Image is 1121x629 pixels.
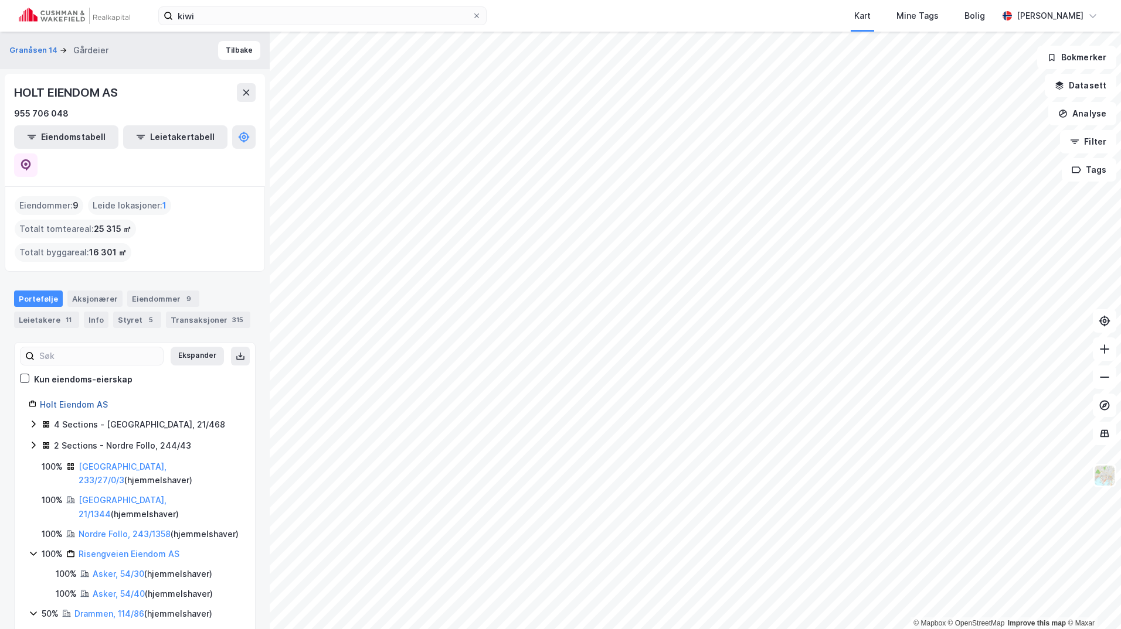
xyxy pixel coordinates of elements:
[14,107,69,121] div: 955 706 048
[1062,573,1121,629] div: Kontrollprogram for chat
[218,41,260,60] button: Tilbake
[145,314,157,326] div: 5
[67,290,123,307] div: Aksjonærer
[42,527,63,541] div: 100%
[15,220,136,238] div: Totalt tomteareal :
[14,290,63,307] div: Portefølje
[14,125,118,149] button: Eiendomstabell
[93,567,212,581] div: ( hjemmelshaver )
[9,45,60,56] button: Granåsen 14
[35,347,163,365] input: Søk
[93,569,144,579] a: Asker, 54/30
[15,196,83,215] div: Eiendommer :
[56,587,77,601] div: 100%
[88,196,171,215] div: Leide lokasjoner :
[162,199,167,213] span: 1
[63,314,74,326] div: 11
[173,7,472,25] input: Søk på adresse, matrikkel, gårdeiere, leietakere eller personer
[15,243,131,262] div: Totalt byggareal :
[166,312,250,328] div: Transaksjoner
[19,8,130,24] img: cushman-wakefield-realkapital-logo.202ea83816669bd177139c58696a8fa1.svg
[1045,74,1116,97] button: Datasett
[93,587,213,601] div: ( hjemmelshaver )
[93,589,145,599] a: Asker, 54/40
[74,609,144,618] a: Drammen, 114/86
[40,399,108,409] a: Holt Eiendom AS
[42,493,63,507] div: 100%
[1017,9,1083,23] div: [PERSON_NAME]
[854,9,871,23] div: Kart
[123,125,227,149] button: Leietakertabell
[964,9,985,23] div: Bolig
[42,607,59,621] div: 50%
[127,290,199,307] div: Eiendommer
[79,549,179,559] a: Risengveien Eiendom AS
[171,347,224,365] button: Ekspander
[79,460,241,488] div: ( hjemmelshaver )
[94,222,131,236] span: 25 315 ㎡
[42,547,63,561] div: 100%
[79,495,167,519] a: [GEOGRAPHIC_DATA], 21/1344
[34,372,133,387] div: Kun eiendoms-eierskap
[948,619,1005,627] a: OpenStreetMap
[54,418,225,432] div: 4 Sections - [GEOGRAPHIC_DATA], 21/468
[73,199,79,213] span: 9
[79,493,241,521] div: ( hjemmelshaver )
[14,312,79,328] div: Leietakere
[113,312,161,328] div: Styret
[79,462,167,486] a: [GEOGRAPHIC_DATA], 233/27/0/3
[1048,102,1116,125] button: Analyse
[230,314,246,326] div: 315
[1062,158,1116,182] button: Tags
[54,439,191,453] div: 2 Sections - Nordre Follo, 244/43
[79,527,239,541] div: ( hjemmelshaver )
[74,607,212,621] div: ( hjemmelshaver )
[896,9,939,23] div: Mine Tags
[73,43,108,57] div: Gårdeier
[1037,46,1116,69] button: Bokmerker
[1093,464,1116,487] img: Z
[1060,130,1116,153] button: Filter
[56,567,77,581] div: 100%
[42,460,63,474] div: 100%
[84,312,108,328] div: Info
[1008,619,1066,627] a: Improve this map
[79,529,171,539] a: Nordre Follo, 243/1358
[183,293,195,305] div: 9
[89,245,127,259] span: 16 301 ㎡
[14,83,120,102] div: HOLT EIENDOM AS
[1062,573,1121,629] iframe: Chat Widget
[913,619,946,627] a: Mapbox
